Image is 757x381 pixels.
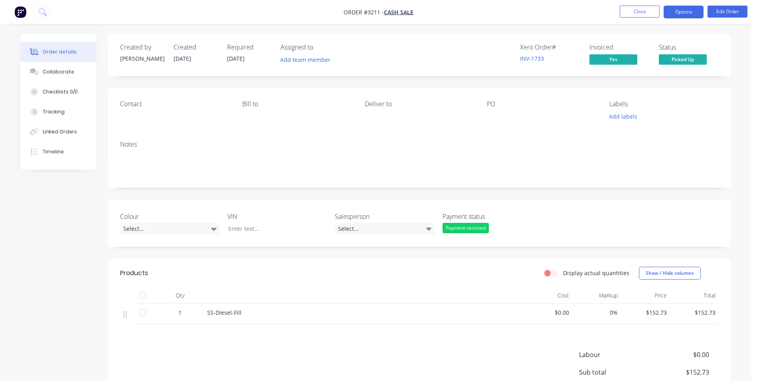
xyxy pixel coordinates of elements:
[43,68,74,75] div: Collaborate
[575,308,618,317] span: 0%
[650,350,709,359] span: $0.00
[174,44,217,51] div: Created
[579,367,650,377] span: Sub total
[43,108,65,115] div: Tracking
[156,288,204,304] div: Qty
[20,142,96,162] button: Timeline
[443,212,542,221] label: Payment status
[20,62,96,82] button: Collaborate
[43,48,77,56] div: Order details
[659,54,707,64] span: Picked Up
[659,44,719,51] div: Status
[443,223,489,233] div: Payment received
[178,308,182,317] span: 1
[120,223,220,235] div: Select...
[487,100,596,108] div: PO
[227,44,271,51] div: Required
[227,55,245,62] span: [DATE]
[621,288,670,304] div: Price
[20,122,96,142] button: Linked Orders
[520,55,544,62] a: INV-1733
[589,54,637,64] span: Yes
[207,309,241,316] span: SS-Diesel-Fill
[276,54,335,65] button: Add team member
[609,100,719,108] div: Labels
[43,128,77,135] div: Linked Orders
[523,288,572,304] div: Cost
[526,308,569,317] span: $0.00
[650,367,709,377] span: $152.73
[335,223,435,235] div: Select...
[670,288,719,304] div: Total
[365,100,474,108] div: Deliver to
[605,111,641,122] button: Add labels
[620,6,660,18] button: Close
[281,54,335,65] button: Add team member
[639,267,701,280] button: Show / Hide columns
[120,141,719,148] div: Notes
[281,44,360,51] div: Assigned to
[120,212,220,221] label: Colour
[43,88,78,95] div: Checklists 0/0
[384,8,413,16] a: Cash Sale
[14,6,26,18] img: Factory
[43,148,64,155] div: Timeline
[589,44,649,51] div: Invoiced
[708,6,747,18] button: Edit Order
[120,44,164,51] div: Created by
[335,212,435,221] label: Salesperson
[659,54,707,66] button: Picked Up
[227,212,327,221] label: VIN
[572,288,621,304] div: Markup
[120,54,164,63] div: [PERSON_NAME]
[563,269,629,277] label: Display actual quantities
[520,44,580,51] div: Xero Order #
[673,308,716,317] span: $152.73
[120,100,229,108] div: Contact
[120,268,148,278] div: Products
[242,100,352,108] div: Bill to
[20,42,96,62] button: Order details
[20,102,96,122] button: Tracking
[664,6,704,18] button: Options
[344,8,384,16] span: Order #3211 -
[174,55,191,62] span: [DATE]
[20,82,96,102] button: Checklists 0/0
[624,308,667,317] span: $152.73
[579,350,650,359] span: Labour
